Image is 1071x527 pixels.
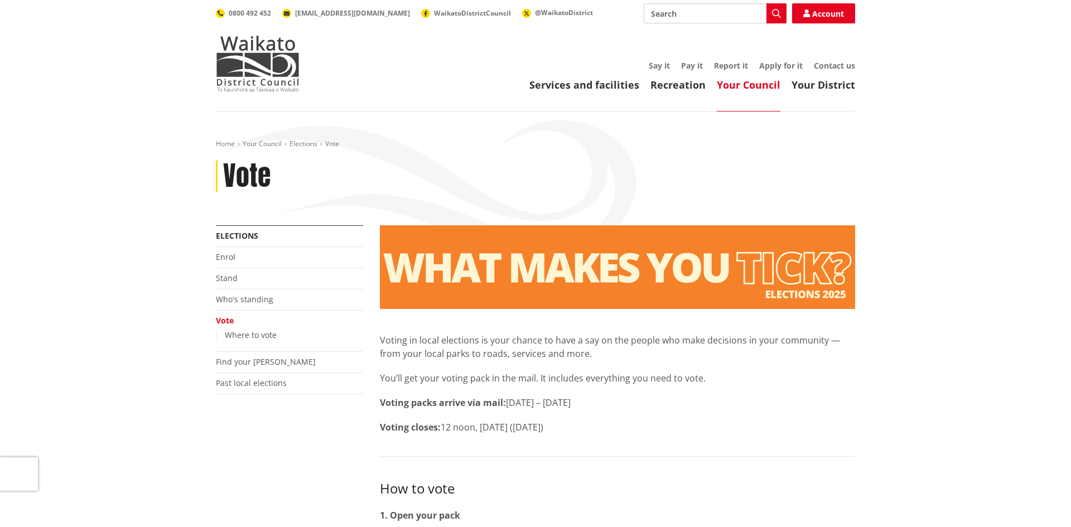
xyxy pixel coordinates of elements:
a: Recreation [650,78,706,91]
a: Where to vote [225,330,277,340]
a: Who's standing [216,294,273,304]
img: Vote banner [380,225,855,309]
a: 0800 492 452 [216,8,271,18]
a: Services and facilities [529,78,639,91]
a: Stand [216,273,238,283]
a: Enrol [216,252,235,262]
strong: 1. Open your pack [380,509,460,521]
span: WaikatoDistrictCouncil [434,8,511,18]
a: Your Council [717,78,780,91]
img: Waikato District Council - Te Kaunihera aa Takiwaa o Waikato [216,36,300,91]
span: Vote [325,139,339,148]
span: @WaikatoDistrict [535,8,593,17]
a: Vote [216,315,234,326]
a: Find your [PERSON_NAME] [216,356,316,367]
a: [EMAIL_ADDRESS][DOMAIN_NAME] [282,8,410,18]
a: Apply for it [759,60,803,71]
h1: Vote [223,160,271,192]
strong: Voting packs arrive via mail: [380,397,506,409]
nav: breadcrumb [216,139,855,149]
a: Elections [216,230,258,241]
span: 12 noon, [DATE] ([DATE]) [441,421,543,433]
strong: Voting closes: [380,421,441,433]
a: Your District [792,78,855,91]
a: Your Council [243,139,282,148]
a: @WaikatoDistrict [522,8,593,17]
h3: How to vote [380,479,855,497]
p: [DATE] – [DATE] [380,396,855,409]
span: [EMAIL_ADDRESS][DOMAIN_NAME] [295,8,410,18]
a: Account [792,3,855,23]
span: 0800 492 452 [229,8,271,18]
a: Elections [290,139,317,148]
p: Voting in local elections is your chance to have a say on the people who make decisions in your c... [380,333,855,360]
a: WaikatoDistrictCouncil [421,8,511,18]
p: You’ll get your voting pack in the mail. It includes everything you need to vote. [380,371,855,385]
a: Say it [649,60,670,71]
a: Report it [714,60,748,71]
a: Past local elections [216,378,287,388]
a: Pay it [681,60,703,71]
a: Contact us [814,60,855,71]
input: Search input [644,3,787,23]
a: Home [216,139,235,148]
